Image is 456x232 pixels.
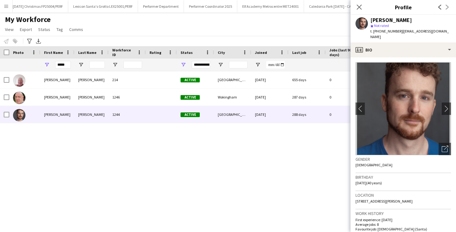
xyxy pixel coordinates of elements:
[26,37,33,45] app-action-btn: Advanced filters
[288,89,326,106] div: 287 days
[109,106,146,123] div: 1244
[181,112,200,117] span: Active
[255,50,267,55] span: Joined
[255,62,261,68] button: Open Filter Menu
[370,29,403,33] span: t. [PHONE_NUMBER]
[370,17,412,23] div: [PERSON_NAME]
[355,211,451,216] h3: Work history
[370,29,449,39] span: | [EMAIL_ADDRESS][DOMAIN_NAME]
[355,199,413,204] span: [STREET_ADDRESS][PERSON_NAME]
[329,48,355,57] span: Jobs (last 90 days)
[109,71,146,88] div: 214
[13,50,24,55] span: Photo
[288,71,326,88] div: 655 days
[68,0,138,12] button: Lexicon Santa's Grotto LEX25001/PERF
[355,174,451,180] h3: Birthday
[214,106,251,123] div: [GEOGRAPHIC_DATA]
[292,50,306,55] span: Last job
[38,27,50,32] span: Status
[326,89,366,106] div: 0
[351,42,456,57] div: Bio
[20,27,32,32] span: Export
[351,3,456,11] h3: Profile
[54,25,65,33] a: Tag
[181,62,186,68] button: Open Filter Menu
[355,227,451,231] p: Favourite job: [DEMOGRAPHIC_DATA] (Santa)
[326,106,366,123] div: 0
[214,71,251,88] div: [GEOGRAPHIC_DATA]
[2,25,16,33] a: View
[36,25,53,33] a: Status
[74,89,109,106] div: [PERSON_NAME]
[40,89,74,106] div: [PERSON_NAME]
[355,156,451,162] h3: Gender
[5,15,51,24] span: My Workforce
[56,27,63,32] span: Tag
[13,92,25,104] img: Barry Callan
[112,48,135,57] span: Workforce ID
[138,0,184,12] button: Performer Department
[355,62,451,155] img: Crew avatar or photo
[326,71,366,88] div: 0
[184,0,237,12] button: Performer Coordinator 2025
[69,27,83,32] span: Comms
[355,222,451,227] p: Average jobs: 8
[109,89,146,106] div: 1246
[55,61,71,68] input: First Name Filter Input
[40,71,74,88] div: [PERSON_NAME]
[17,25,34,33] a: Export
[181,50,193,55] span: Status
[123,61,142,68] input: Workforce ID Filter Input
[266,61,285,68] input: Joined Filter Input
[5,27,14,32] span: View
[229,61,248,68] input: City Filter Input
[288,106,326,123] div: 288 days
[74,106,109,123] div: [PERSON_NAME]
[44,50,63,55] span: First Name
[355,163,392,167] span: [DEMOGRAPHIC_DATA]
[181,95,200,100] span: Active
[355,181,382,185] span: [DATE] (40 years)
[251,89,288,106] div: [DATE]
[218,50,225,55] span: City
[74,71,109,88] div: [PERSON_NAME]
[78,50,96,55] span: Last Name
[13,74,25,87] img: Barry Blowey
[251,106,288,123] div: [DATE]
[13,109,25,121] img: Barry McStay
[355,217,451,222] p: First experience: [DATE]
[112,62,118,68] button: Open Filter Menu
[218,62,223,68] button: Open Filter Menu
[251,71,288,88] div: [DATE]
[67,25,86,33] a: Comms
[35,37,42,45] app-action-btn: Export XLSX
[214,89,251,106] div: Wokingham
[150,50,161,55] span: Rating
[237,0,304,12] button: Elf Academy Metrocentre MET24001
[374,23,389,28] span: Not rated
[78,62,84,68] button: Open Filter Menu
[89,61,105,68] input: Last Name Filter Input
[44,62,50,68] button: Open Filter Menu
[439,143,451,155] div: Open photos pop-in
[304,0,376,12] button: Caledonia Park [DATE] - CAL25003/PERF
[181,78,200,82] span: Active
[355,192,451,198] h3: Location
[40,106,74,123] div: [PERSON_NAME]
